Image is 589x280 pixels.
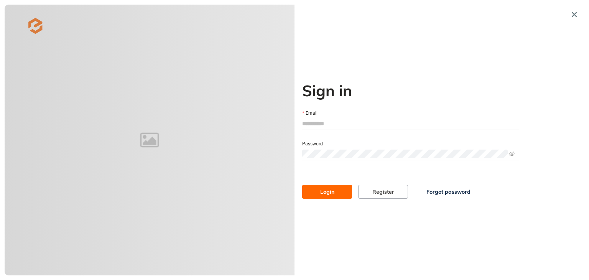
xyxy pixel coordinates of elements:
input: Password [302,150,508,158]
button: Login [302,185,352,199]
span: Register [372,188,394,196]
input: Email [302,118,519,129]
span: eye-invisible [509,151,515,156]
label: Password [302,140,323,148]
span: Forgot password [426,188,471,196]
button: Forgot password [414,185,483,199]
h2: Sign in [302,81,519,100]
button: Register [358,185,408,199]
span: Login [320,188,334,196]
label: Email [302,110,318,117]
